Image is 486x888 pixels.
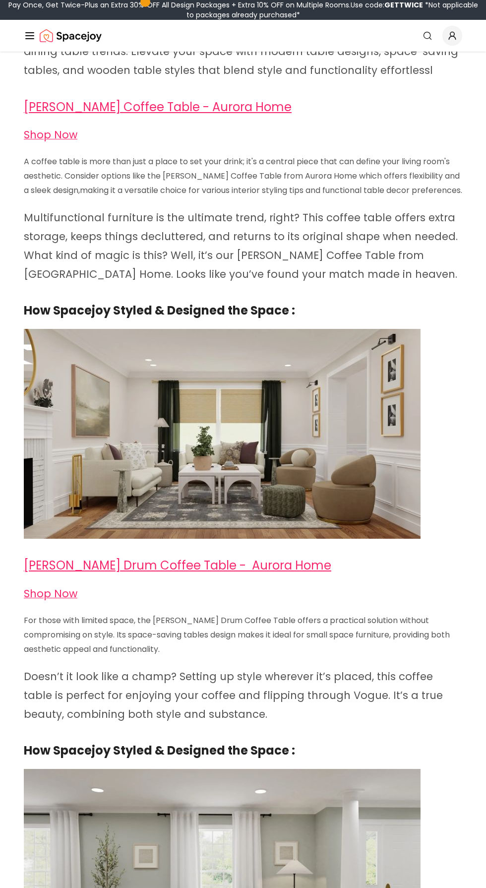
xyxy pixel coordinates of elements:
a: [PERSON_NAME] Drum Coffee Table - Aurora Home [24,557,331,573]
span: Shop Now [24,586,77,601]
strong: How Spacejoy Styled & Designed the Space : [24,742,295,759]
span: Doesn’t it look like a champ? Setting up style wherever it’s placed, this coffee table is perfect... [24,669,443,721]
p: A coffee table is more than just a place to set your drink; it's a central piece that can define ... [24,155,462,197]
a: [PERSON_NAME] Coffee Table - Aurora Home [24,99,292,115]
a: Spacejoy [40,26,102,46]
span: Shop Now [24,127,77,142]
nav: Global [24,20,462,52]
a: Shop Now [24,589,77,600]
strong: How Spacejoy Styled & Designed the Space : [24,302,295,318]
p: For those with limited space, the [PERSON_NAME] Drum Coffee Table offers a practical solution wit... [24,614,462,656]
a: Shop Now [24,130,77,141]
span: Multifunctional furniture is the ultimate trend, right? This coffee table offers extra storage, k... [24,210,458,281]
img: Spacejoy Logo [40,26,102,46]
